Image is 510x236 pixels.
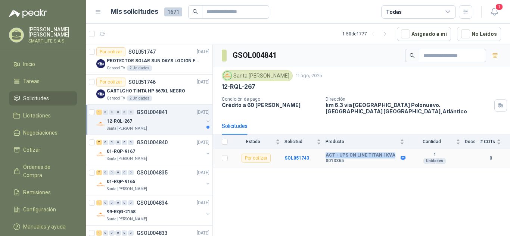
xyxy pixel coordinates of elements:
[128,110,134,115] div: 0
[103,140,108,145] div: 0
[222,70,293,81] div: Santa [PERSON_NAME]
[9,185,77,199] a: Remisiones
[127,95,152,101] div: 2 Unidades
[197,199,209,207] p: [DATE]
[107,126,147,132] p: Santa [PERSON_NAME]
[223,72,231,80] img: Company Logo
[128,79,156,85] p: SOL051746
[128,230,134,236] div: 0
[107,186,147,192] p: Santa [PERSON_NAME]
[115,110,121,115] div: 0
[107,216,147,222] p: Santa [PERSON_NAME]
[326,135,409,149] th: Producto
[480,155,501,162] b: 0
[109,140,115,145] div: 0
[137,110,168,115] p: GSOL004841
[86,75,212,105] a: Por cotizarSOL051746[DATE] Company LogoCARTUCHO TINTA HP 667XL NEGROCaracol TV2 Unidades
[9,57,77,71] a: Inicio
[23,129,57,137] span: Negociaciones
[233,50,278,61] h3: GSOL004841
[480,135,510,149] th: # COTs
[326,139,398,144] span: Producto
[423,158,446,164] div: Unidades
[284,135,326,149] th: Solicitud
[9,126,77,140] a: Negociaciones
[9,202,77,217] a: Configuración
[457,27,501,41] button: No Leídos
[96,150,105,159] img: Company Logo
[96,200,102,205] div: 1
[107,118,132,125] p: 12-RQL-267
[193,9,198,14] span: search
[9,160,77,182] a: Órdenes de Compra
[128,140,134,145] div: 0
[96,168,211,192] a: 7 0 0 0 0 0 GSOL004835[DATE] Company Logo01-RQP-9165Santa [PERSON_NAME]
[96,47,125,56] div: Por cotizar
[137,140,168,145] p: GSOL004840
[96,230,102,236] div: 1
[103,230,108,236] div: 0
[9,108,77,123] a: Licitaciones
[23,111,51,120] span: Licitaciones
[197,109,209,116] p: [DATE]
[222,97,320,102] p: Condición de pago
[197,48,209,56] p: [DATE]
[164,7,182,16] span: 1671
[107,95,125,101] p: Caracol TV
[409,152,460,158] b: 1
[23,77,40,85] span: Tareas
[137,230,168,236] p: GSOL004833
[465,135,480,149] th: Docs
[23,60,35,68] span: Inicio
[284,155,309,161] a: SOL051743
[122,170,127,175] div: 0
[107,178,135,185] p: 01-RQP-9165
[28,27,77,37] p: [PERSON_NAME] [PERSON_NAME]
[96,180,105,189] img: Company Logo
[9,91,77,106] a: Solicitudes
[386,8,402,16] div: Todas
[9,220,77,234] a: Manuales y ayuda
[128,200,134,205] div: 0
[127,65,152,71] div: 2 Unidades
[96,89,105,98] img: Company Logo
[109,230,115,236] div: 0
[9,74,77,88] a: Tareas
[122,200,127,205] div: 0
[284,139,315,144] span: Solicitud
[242,154,271,163] div: Por cotizar
[23,163,70,179] span: Órdenes de Compra
[128,49,156,54] p: SOL051747
[103,200,108,205] div: 0
[96,108,211,132] a: 1 0 0 0 0 0 GSOL004841[DATE] Company Logo12-RQL-267Santa [PERSON_NAME]
[122,230,127,236] div: 0
[107,156,147,162] p: Santa [PERSON_NAME]
[86,44,212,75] a: Por cotizarSOL051747[DATE] Company LogoPROTECTOR SOLAR SUN DAYS LOCION FPS 50 CAJA X 24 UNCaracol...
[232,139,274,144] span: Estado
[222,102,320,108] p: Crédito a 60 [PERSON_NAME]
[103,110,108,115] div: 0
[96,120,105,129] img: Company Logo
[23,146,40,154] span: Cotizar
[96,59,105,68] img: Company Logo
[23,205,56,214] span: Configuración
[111,6,158,17] h1: Mis solicitudes
[109,170,115,175] div: 0
[9,9,47,18] img: Logo peakr
[137,200,168,205] p: GSOL004834
[23,94,49,103] span: Solicitudes
[397,27,451,41] button: Asignado a mi
[197,79,209,86] p: [DATE]
[115,230,121,236] div: 0
[107,57,200,64] p: PROTECTOR SOLAR SUN DAYS LOCION FPS 50 CAJA X 24 UN
[197,139,209,146] p: [DATE]
[410,53,415,58] span: search
[107,148,135,155] p: 01-RQP-9167
[222,122,248,130] div: Solicitudes
[480,139,495,144] span: # COTs
[488,5,501,19] button: 1
[96,138,211,162] a: 7 0 0 0 0 0 GSOL004840[DATE] Company Logo01-RQP-9167Santa [PERSON_NAME]
[326,97,491,102] p: Dirección
[96,110,102,115] div: 1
